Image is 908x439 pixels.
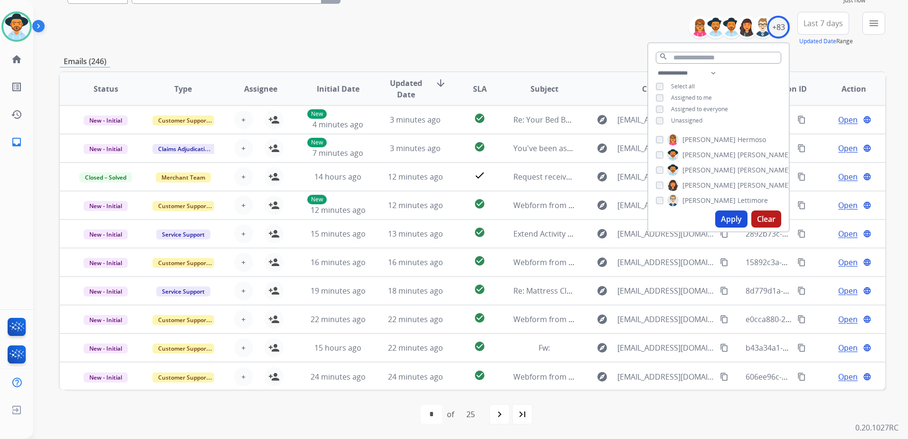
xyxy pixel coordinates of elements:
mat-icon: person_add [268,257,280,268]
mat-icon: explore [596,171,608,182]
span: 3 minutes ago [390,143,441,153]
span: + [241,228,246,239]
mat-icon: content_copy [797,144,806,153]
div: of [447,409,454,420]
button: Updated Date [799,38,836,45]
mat-icon: check_circle [474,198,485,210]
button: + [234,196,253,215]
mat-icon: language [863,344,871,352]
span: Request received] Resolve the issue and log your decision. ͏‌ ͏‌ ͏‌ ͏‌ ͏‌ ͏‌ ͏‌ ͏‌ ͏‌ ͏‌ ͏‌ ͏‌ ͏‌... [513,172,794,182]
button: + [234,110,253,129]
span: 13 minutes ago [388,229,443,239]
span: Type [174,83,192,95]
span: 19 minutes ago [311,286,366,296]
span: Webform from [EMAIL_ADDRESS][DOMAIN_NAME] on [DATE] [513,257,728,267]
mat-icon: check_circle [474,141,485,153]
span: New - Initial [84,286,128,296]
button: Apply [715,210,747,228]
span: 7 minutes ago [312,148,363,158]
span: 16 minutes ago [311,257,366,267]
span: New - Initial [84,115,128,125]
span: + [241,171,246,182]
span: Customer Support [152,372,214,382]
span: + [241,371,246,382]
span: 24 minutes ago [311,372,366,382]
mat-icon: explore [596,114,608,125]
span: New - Initial [84,144,128,154]
mat-icon: person_add [268,143,280,154]
mat-icon: menu [868,18,880,29]
span: Merchant Team [156,172,211,182]
span: [PERSON_NAME] [738,150,791,160]
span: [EMAIL_ADDRESS][DOMAIN_NAME] [617,200,715,211]
mat-icon: content_copy [720,229,728,238]
button: + [234,167,253,186]
mat-icon: language [863,172,871,181]
mat-icon: content_copy [797,315,806,324]
span: 12 minutes ago [388,200,443,210]
span: You've been assigned a new service order: 65b0b589-7b71-433c-a37d-640c552579e7 [513,143,814,153]
mat-icon: check_circle [474,227,485,238]
span: Open [838,143,858,154]
span: Customer Support [152,201,214,211]
mat-icon: person_add [268,342,280,353]
span: Assigned to everyone [671,105,728,113]
mat-icon: search [659,52,668,61]
span: 22 minutes ago [311,314,366,324]
span: 22 minutes ago [388,343,443,353]
span: Assignee [244,83,277,95]
span: Re: Mattress Cleaning Store 257 [513,286,627,296]
span: Range [799,37,853,45]
span: Unassigned [671,116,702,124]
span: 18 minutes ago [388,286,443,296]
button: + [234,310,253,329]
mat-icon: content_copy [720,372,728,381]
span: [PERSON_NAME] [738,165,791,175]
span: Status [94,83,118,95]
span: Customer [642,83,679,95]
span: Customer Support [152,115,214,125]
mat-icon: explore [596,257,608,268]
span: 22 minutes ago [388,314,443,324]
mat-icon: content_copy [720,286,728,295]
span: Service Support [156,229,210,239]
span: [EMAIL_ADDRESS][DOMAIN_NAME] [617,285,715,296]
div: 25 [459,405,482,424]
span: [PERSON_NAME] [682,196,736,205]
mat-icon: home [11,54,22,65]
span: Open [838,257,858,268]
span: [EMAIL_ADDRESS][DOMAIN_NAME] [617,342,715,353]
span: 12 minutes ago [388,172,443,182]
mat-icon: content_copy [720,344,728,352]
mat-icon: language [863,144,871,153]
span: Open [838,371,858,382]
p: Emails (246) [60,56,110,67]
span: [EMAIL_ADDRESS][DOMAIN_NAME] [617,228,715,239]
span: Open [838,285,858,296]
button: Clear [751,210,781,228]
span: 16 minutes ago [388,257,443,267]
span: Open [838,228,858,239]
span: [PERSON_NAME] [682,181,736,190]
mat-icon: person_add [268,114,280,125]
p: New [307,109,327,119]
button: + [234,338,253,357]
mat-icon: explore [596,200,608,211]
button: + [234,139,253,158]
mat-icon: person_add [268,285,280,296]
span: [EMAIL_ADDRESS][DOMAIN_NAME] [617,371,715,382]
mat-icon: navigate_next [494,409,505,420]
span: Updated Date [385,77,427,100]
span: Extend Activity Notification [513,229,609,239]
span: + [241,257,246,268]
span: Open [838,314,858,325]
mat-icon: content_copy [797,229,806,238]
span: 15 minutes ago [311,229,366,239]
mat-icon: person_add [268,171,280,182]
mat-icon: language [863,286,871,295]
span: [EMAIL_ADDRESS][DOMAIN_NAME] [617,257,715,268]
mat-icon: list_alt [11,81,22,93]
mat-icon: content_copy [720,258,728,267]
span: [PERSON_NAME] [682,135,736,144]
mat-icon: content_copy [797,286,806,295]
